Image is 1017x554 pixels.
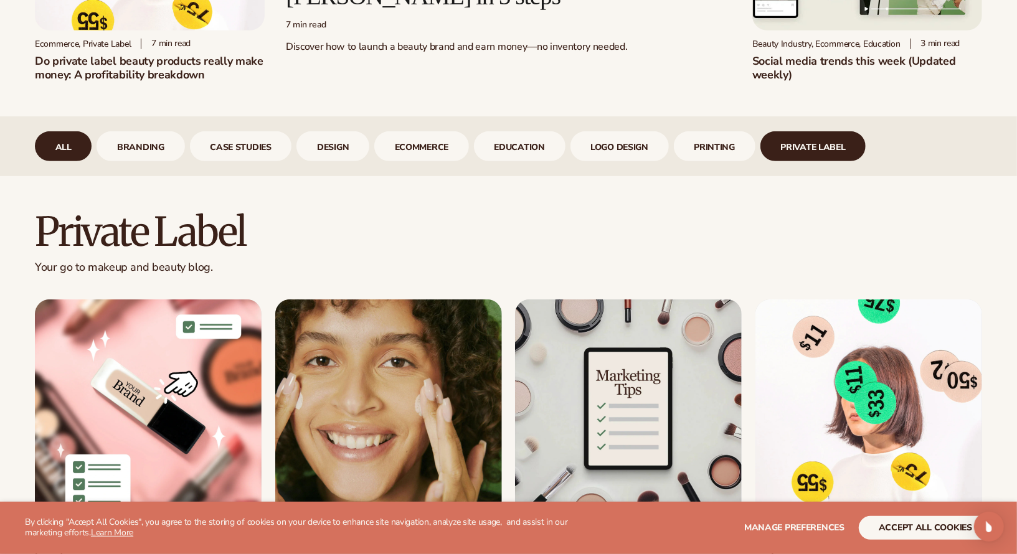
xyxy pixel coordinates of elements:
div: Beauty Industry, Ecommerce, Education [752,39,901,49]
div: Open Intercom Messenger [974,512,1004,542]
div: 2 / 9 [97,131,184,161]
a: logo design [570,131,669,161]
p: Your go to makeup and beauty blog. [35,260,982,275]
a: Learn More [91,527,133,538]
div: 7 / 9 [570,131,669,161]
div: 1 / 9 [35,131,92,161]
a: branding [97,131,184,161]
div: 4 / 9 [296,131,369,161]
div: 7 min read [286,20,731,31]
p: Discover how to launch a beauty brand and earn money—no inventory needed. [286,40,731,54]
div: 5 / 9 [374,131,469,161]
div: 3 / 9 [190,131,292,161]
div: 6 / 9 [474,131,565,161]
a: case studies [190,131,292,161]
a: All [35,131,92,161]
a: Education [474,131,565,161]
div: Ecommerce, Private Label [35,39,131,49]
div: 9 / 9 [760,131,866,161]
h2: Do private label beauty products really make money: A profitability breakdown [35,54,265,82]
div: 7 min read [141,39,191,49]
div: 3 min read [911,39,960,49]
a: printing [674,131,755,161]
div: 8 / 9 [674,131,755,161]
span: Manage preferences [744,522,844,533]
a: Private Label [760,131,866,161]
button: accept all cookies [859,516,992,540]
a: design [296,131,369,161]
a: ecommerce [374,131,469,161]
h2: Social media trends this week (Updated weekly) [752,54,982,82]
p: By clicking "Accept All Cookies", you agree to the storing of cookies on your device to enhance s... [25,517,582,538]
button: Manage preferences [744,516,844,540]
h2: Private Label [35,211,982,253]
